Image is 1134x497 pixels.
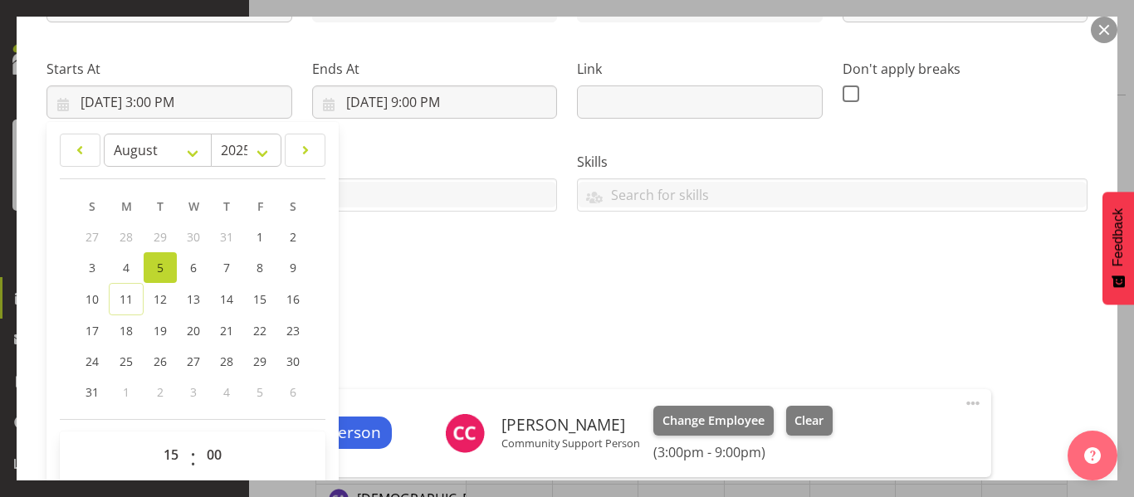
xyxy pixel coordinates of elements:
span: 1 [257,229,263,245]
label: Don't apply breaks [843,59,1088,79]
span: Feedback [1111,208,1126,266]
span: 25 [120,353,133,369]
a: 27 [177,346,210,377]
span: 8 [257,260,263,275]
span: S [89,198,95,214]
span: 28 [220,353,233,369]
span: 14 [220,291,233,307]
button: Change Employee [653,406,774,436]
span: 21 [220,323,233,339]
span: 22 [253,323,266,339]
span: 31 [220,229,233,245]
a: 31 [76,377,109,407]
span: Clear [794,412,824,430]
a: 23 [276,315,310,346]
button: Feedback - Show survey [1102,192,1134,305]
span: 26 [154,353,167,369]
span: 4 [223,384,230,400]
a: 7 [210,252,243,283]
span: 23 [286,323,300,339]
h6: (3:00pm - 9:00pm) [653,444,833,460]
button: Clear [786,406,833,436]
span: 31 [86,384,99,400]
input: Click to select... [312,85,558,119]
span: 27 [187,353,200,369]
a: 4 [109,252,144,283]
a: 5 [144,252,177,283]
a: 12 [144,283,177,315]
span: 28 [120,229,133,245]
span: 30 [286,353,300,369]
h5: Roles [144,349,991,369]
span: 2 [157,384,164,400]
span: 1 [123,384,130,400]
span: T [223,198,230,214]
a: 20 [177,315,210,346]
img: help-xxl-2.png [1084,447,1101,464]
a: 30 [276,346,310,377]
span: 5 [257,384,263,400]
span: 12 [154,291,167,307]
span: : [190,438,196,480]
span: 29 [253,353,266,369]
span: 30 [187,229,200,245]
span: 4 [123,260,130,275]
a: 6 [177,252,210,283]
a: 2 [276,222,310,252]
a: 9 [276,252,310,283]
p: Community Support Person [501,436,640,450]
a: 10 [76,283,109,315]
a: 11 [109,283,144,315]
span: 24 [86,353,99,369]
a: 29 [243,346,276,377]
span: 2 [290,229,296,245]
input: Search for skills [578,182,1087,207]
a: 18 [109,315,144,346]
span: 29 [154,229,167,245]
a: 14 [210,283,243,315]
span: 6 [190,260,197,275]
span: 27 [86,229,99,245]
span: 10 [86,291,99,307]
span: 19 [154,323,167,339]
span: 15 [253,291,266,307]
span: F [257,198,263,214]
label: Link [577,59,823,79]
a: 21 [210,315,243,346]
span: Change Employee [662,412,765,430]
input: Click to select... [46,85,292,119]
span: 20 [187,323,200,339]
span: 16 [286,291,300,307]
a: 26 [144,346,177,377]
a: 16 [276,283,310,315]
span: 17 [86,323,99,339]
a: 24 [76,346,109,377]
a: 3 [76,252,109,283]
span: 13 [187,291,200,307]
span: S [290,198,296,214]
a: 25 [109,346,144,377]
label: Skills [577,152,1088,172]
a: 8 [243,252,276,283]
span: T [157,198,164,214]
span: 7 [223,260,230,275]
a: 22 [243,315,276,346]
label: Starts At [46,59,292,79]
span: 3 [190,384,197,400]
span: 18 [120,323,133,339]
a: 13 [177,283,210,315]
span: 3 [89,260,95,275]
span: 11 [120,291,133,307]
span: 9 [290,260,296,275]
a: 15 [243,283,276,315]
span: M [121,198,132,214]
a: 19 [144,315,177,346]
h6: [PERSON_NAME] [501,416,640,434]
img: crissandra-cruz10327.jpg [445,413,485,453]
span: W [188,198,199,214]
a: 1 [243,222,276,252]
span: 6 [290,384,296,400]
label: Ends At [312,59,558,79]
a: 28 [210,346,243,377]
span: 5 [157,260,164,275]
